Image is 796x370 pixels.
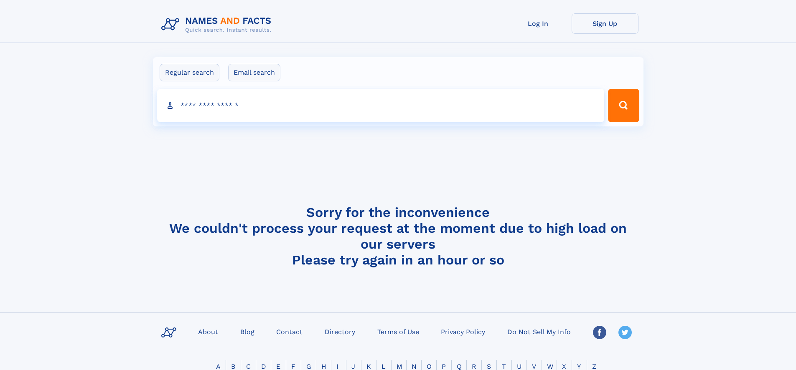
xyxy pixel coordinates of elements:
a: Contact [273,325,306,337]
h4: Sorry for the inconvenience We couldn't process your request at the moment due to high load on ou... [158,204,638,268]
a: Log In [505,13,572,34]
a: Sign Up [572,13,638,34]
a: Do Not Sell My Info [504,325,574,337]
a: Blog [237,325,258,337]
a: Directory [321,325,359,337]
label: Email search [228,64,280,81]
img: Facebook [593,326,606,339]
img: Logo Names and Facts [158,13,278,36]
button: Search Button [608,89,639,122]
a: Terms of Use [374,325,422,337]
a: Privacy Policy [437,325,488,337]
img: Twitter [618,326,632,339]
a: About [195,325,221,337]
input: search input [157,89,605,122]
label: Regular search [160,64,219,81]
